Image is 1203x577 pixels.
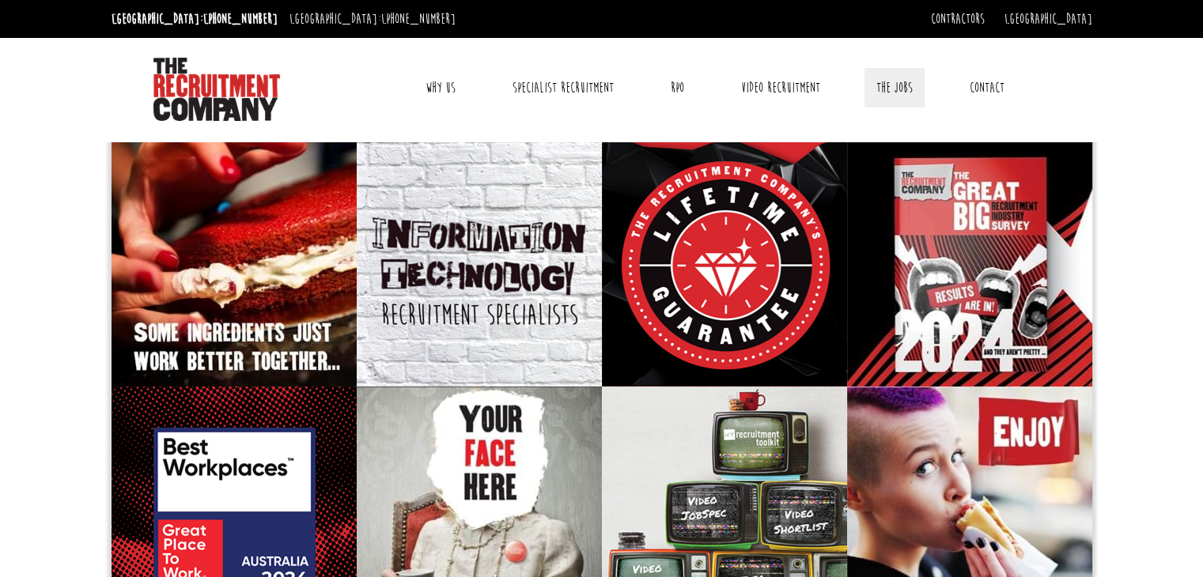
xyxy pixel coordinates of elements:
img: The Recruitment Company [153,58,280,121]
li: [GEOGRAPHIC_DATA]: [108,6,282,32]
a: [PHONE_NUMBER] [203,10,278,28]
a: RPO [659,68,696,107]
a: Video Recruitment [728,68,831,107]
a: Contractors [931,10,985,28]
a: The Jobs [864,68,925,107]
a: Why Us [414,68,467,107]
a: Specialist Recruitment [501,68,626,107]
a: Contact [958,68,1016,107]
a: [PHONE_NUMBER] [381,10,456,28]
li: [GEOGRAPHIC_DATA]: [286,6,460,32]
a: [GEOGRAPHIC_DATA] [1004,10,1092,28]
